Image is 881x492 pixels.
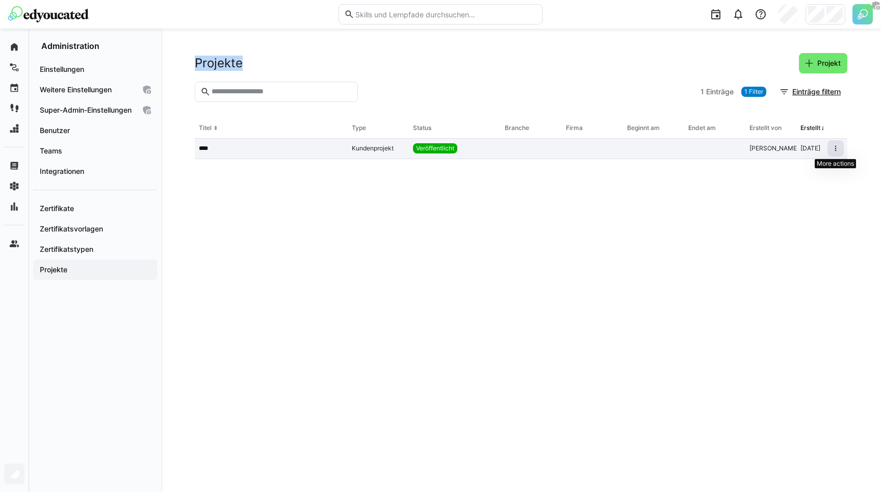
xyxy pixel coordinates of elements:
[815,159,856,168] div: More actions
[749,124,782,132] div: Erstellt von
[352,124,366,132] div: Type
[688,124,716,132] div: Endet am
[354,10,537,19] input: Skills und Lernpfade durchsuchen…
[799,53,847,73] button: Projekt
[800,144,820,152] div: [DATE]
[816,58,842,68] span: Projekt
[744,88,763,96] span: 1 Filter
[199,124,212,132] div: Titel
[413,124,431,132] div: Status
[800,124,831,132] div: Erstellt am
[566,124,583,132] div: Firma
[774,82,847,102] button: Einträge filtern
[416,144,454,152] span: Veröffentlicht
[791,87,842,97] span: Einträge filtern
[352,144,394,152] app-project-type: Kundenprojekt
[701,87,704,97] span: 1
[627,124,660,132] div: Beginnt am
[706,87,734,97] span: Einträge
[505,124,529,132] div: Branche
[749,144,799,152] div: [PERSON_NAME]
[195,56,243,71] h2: Projekte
